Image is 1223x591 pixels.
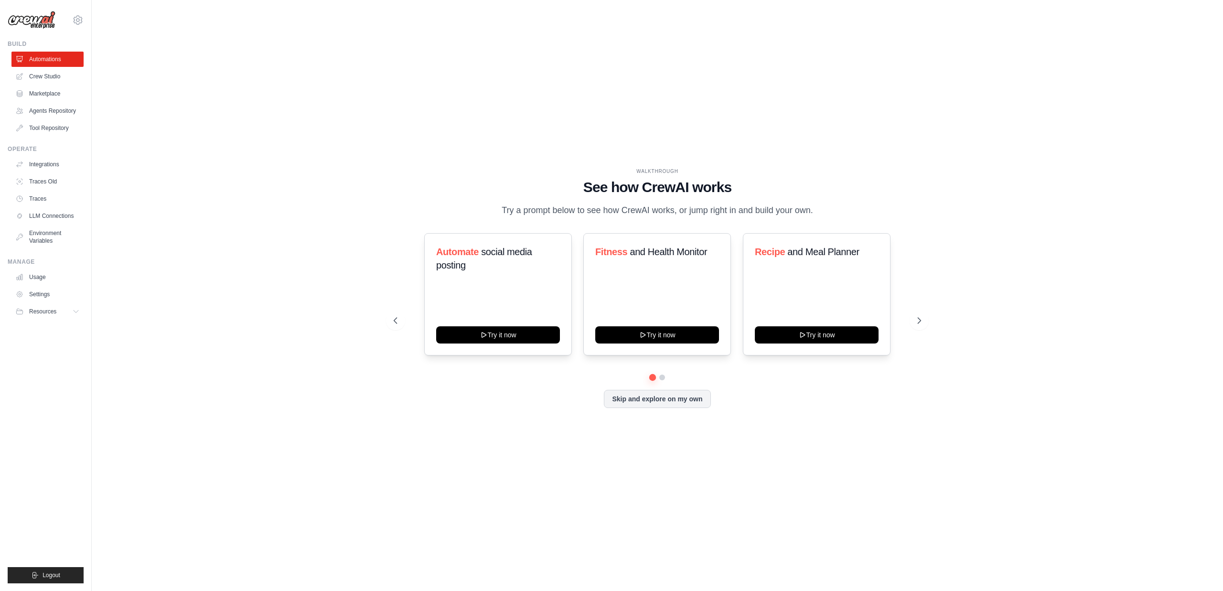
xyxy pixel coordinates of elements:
button: Skip and explore on my own [604,390,710,408]
a: Traces [11,191,84,206]
button: Try it now [595,326,719,344]
a: Traces Old [11,174,84,189]
a: LLM Connections [11,208,84,224]
a: Settings [11,287,84,302]
button: Logout [8,567,84,583]
button: Resources [11,304,84,319]
h1: See how CrewAI works [394,179,921,196]
span: social media posting [436,247,532,270]
span: and Health Monitor [630,247,708,257]
button: Try it now [436,326,560,344]
div: WALKTHROUGH [394,168,921,175]
span: Resources [29,308,56,315]
a: Integrations [11,157,84,172]
div: Build [8,40,84,48]
img: Logo [8,11,55,29]
a: Agents Repository [11,103,84,118]
a: Usage [11,269,84,285]
div: Operate [8,145,84,153]
a: Marketplace [11,86,84,101]
button: Try it now [755,326,879,344]
span: Automate [436,247,479,257]
a: Tool Repository [11,120,84,136]
div: Manage [8,258,84,266]
a: Crew Studio [11,69,84,84]
span: Recipe [755,247,785,257]
span: Logout [43,571,60,579]
p: Try a prompt below to see how CrewAI works, or jump right in and build your own. [497,204,818,217]
span: and Meal Planner [787,247,859,257]
a: Automations [11,52,84,67]
a: Environment Variables [11,226,84,248]
span: Fitness [595,247,627,257]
